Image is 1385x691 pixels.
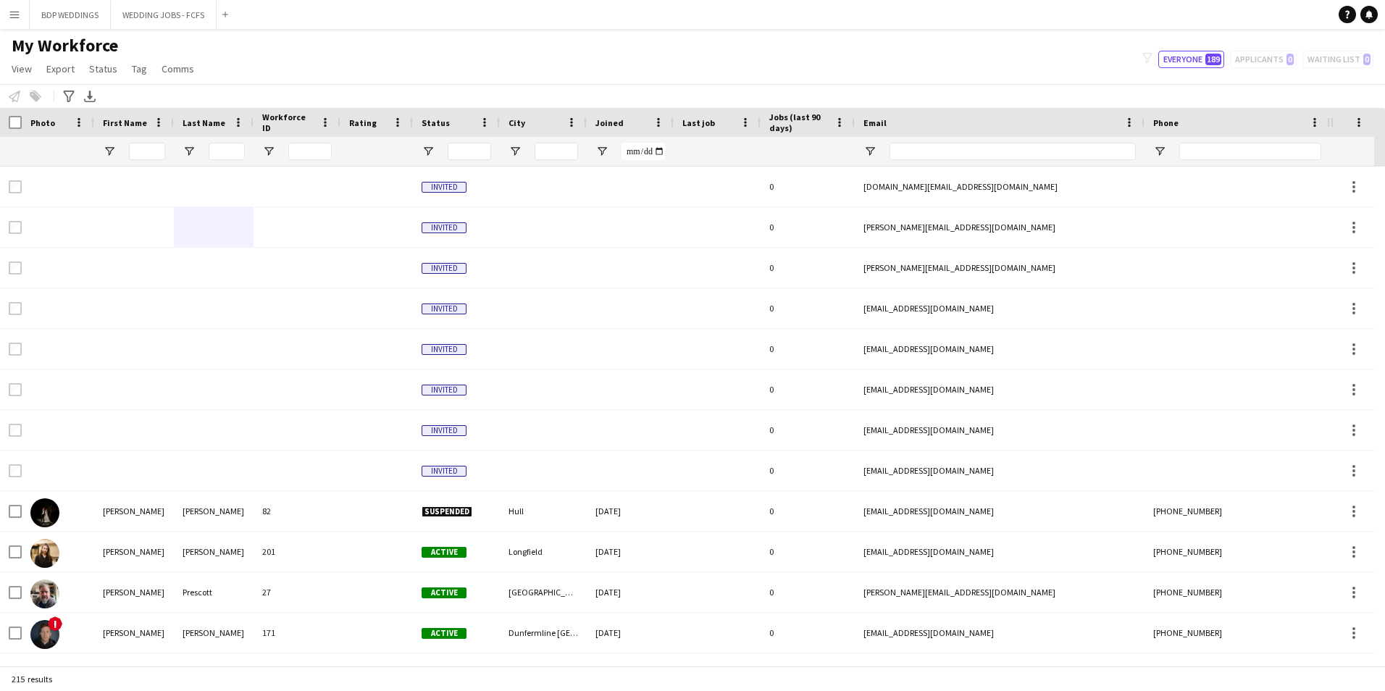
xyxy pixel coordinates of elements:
span: First Name [103,117,147,128]
div: [EMAIL_ADDRESS][DOMAIN_NAME] [855,288,1145,328]
div: 82 [254,491,340,531]
div: [PERSON_NAME] [174,491,254,531]
app-action-btn: Advanced filters [60,88,78,105]
span: Suspended [422,506,472,517]
input: Phone Filter Input [1179,143,1321,160]
div: 201 [254,532,340,571]
input: Row Selection is disabled for this row (unchecked) [9,302,22,315]
app-action-btn: Export XLSX [81,88,99,105]
span: Last job [682,117,715,128]
input: Email Filter Input [890,143,1136,160]
div: 0 [761,288,855,328]
button: Open Filter Menu [595,145,608,158]
a: Tag [126,59,153,78]
span: Invited [422,385,466,395]
div: 0 [761,329,855,369]
img: Adam Prescott [30,579,59,608]
button: WEDDING JOBS - FCFS [111,1,217,29]
input: Joined Filter Input [622,143,665,160]
input: City Filter Input [535,143,578,160]
span: City [509,117,525,128]
span: Status [89,62,117,75]
input: Row Selection is disabled for this row (unchecked) [9,424,22,437]
span: Phone [1153,117,1179,128]
button: Open Filter Menu [422,145,435,158]
span: Workforce ID [262,112,314,133]
span: ! [48,616,62,631]
button: Open Filter Menu [509,145,522,158]
div: [PERSON_NAME] [174,613,254,653]
div: 0 [761,207,855,247]
div: [DATE] [587,572,674,612]
div: 0 [761,451,855,490]
span: Comms [162,62,194,75]
input: Row Selection is disabled for this row (unchecked) [9,261,22,275]
span: Invited [422,222,466,233]
span: Invited [422,303,466,314]
div: Longfield [500,532,587,571]
a: Comms [156,59,200,78]
span: Active [422,628,466,639]
div: [DATE] [587,491,674,531]
div: [EMAIL_ADDRESS][DOMAIN_NAME] [855,491,1145,531]
div: [GEOGRAPHIC_DATA] [500,572,587,612]
input: Row Selection is disabled for this row (unchecked) [9,383,22,396]
div: 0 [761,613,855,653]
div: 0 [761,248,855,288]
span: Export [46,62,75,75]
span: View [12,62,32,75]
div: [DATE] [587,613,674,653]
span: Active [422,587,466,598]
div: Dunfermline [GEOGRAPHIC_DATA][PERSON_NAME], [GEOGRAPHIC_DATA] [500,613,587,653]
img: Aaron Morris [30,498,59,527]
span: Invited [422,263,466,274]
button: Open Filter Menu [183,145,196,158]
div: [PERSON_NAME] [94,532,174,571]
div: 27 [254,572,340,612]
div: 171 [254,613,340,653]
input: Row Selection is disabled for this row (unchecked) [9,464,22,477]
button: BDP WEDDINGS [30,1,111,29]
button: Open Filter Menu [262,145,275,158]
span: Photo [30,117,55,128]
div: [PHONE_NUMBER] [1145,532,1330,571]
input: Workforce ID Filter Input [288,143,332,160]
button: Open Filter Menu [863,145,876,158]
div: [PERSON_NAME] [94,491,174,531]
div: 0 [761,572,855,612]
span: Invited [422,425,466,436]
span: Last Name [183,117,225,128]
div: 0 [761,491,855,531]
input: Last Name Filter Input [209,143,245,160]
div: [EMAIL_ADDRESS][DOMAIN_NAME] [855,369,1145,409]
span: Invited [422,466,466,477]
div: [EMAIL_ADDRESS][DOMAIN_NAME] [855,410,1145,450]
span: Joined [595,117,624,128]
div: [EMAIL_ADDRESS][DOMAIN_NAME] [855,532,1145,571]
img: Adam Harvey [30,539,59,568]
span: Invited [422,182,466,193]
a: Status [83,59,123,78]
div: 0 [761,410,855,450]
span: Tag [132,62,147,75]
span: Status [422,117,450,128]
input: Status Filter Input [448,143,491,160]
input: Row Selection is disabled for this row (unchecked) [9,343,22,356]
div: [PERSON_NAME][EMAIL_ADDRESS][DOMAIN_NAME] [855,572,1145,612]
div: 0 [761,167,855,206]
div: [EMAIL_ADDRESS][DOMAIN_NAME] [855,329,1145,369]
input: First Name Filter Input [129,143,165,160]
a: Export [41,59,80,78]
div: [EMAIL_ADDRESS][DOMAIN_NAME] [855,613,1145,653]
input: Row Selection is disabled for this row (unchecked) [9,221,22,234]
div: Hull [500,491,587,531]
span: My Workforce [12,35,118,56]
div: [PHONE_NUMBER] [1145,613,1330,653]
div: [DATE] [587,532,674,571]
span: Active [422,547,466,558]
div: Prescott [174,572,254,612]
div: [PERSON_NAME] [94,613,174,653]
div: 0 [761,369,855,409]
a: View [6,59,38,78]
button: Open Filter Menu [103,145,116,158]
